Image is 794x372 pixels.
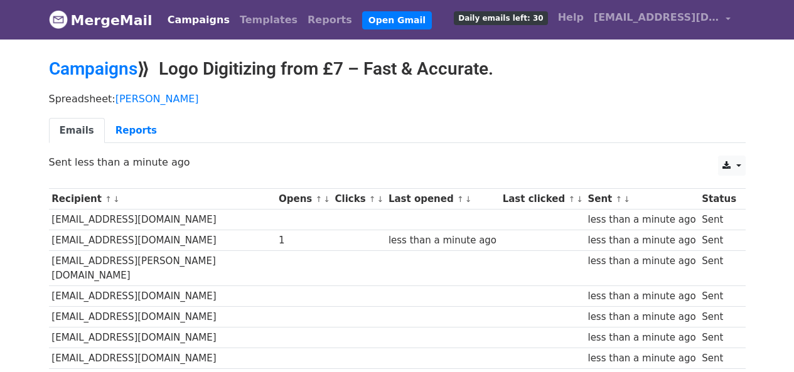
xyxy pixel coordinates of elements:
[589,5,736,35] a: [EMAIL_ADDRESS][DOMAIN_NAME]
[389,233,496,248] div: less than a minute ago
[587,213,695,227] div: less than a minute ago
[49,7,153,33] a: MergeMail
[587,310,695,324] div: less than a minute ago
[279,233,329,248] div: 1
[105,194,112,204] a: ↑
[465,194,472,204] a: ↓
[49,251,276,286] td: [EMAIL_ADDRESS][PERSON_NAME][DOMAIN_NAME]
[699,307,739,327] td: Sent
[49,10,68,29] img: MergeMail logo
[623,194,630,204] a: ↓
[699,210,739,230] td: Sent
[115,93,199,105] a: [PERSON_NAME]
[369,194,376,204] a: ↑
[699,327,739,348] td: Sent
[49,285,276,306] td: [EMAIL_ADDRESS][DOMAIN_NAME]
[699,189,739,210] th: Status
[49,327,276,348] td: [EMAIL_ADDRESS][DOMAIN_NAME]
[699,251,739,286] td: Sent
[49,58,746,80] h2: ⟫ Logo Digitizing from £7 – Fast & Accurate.
[113,194,120,204] a: ↓
[587,331,695,345] div: less than a minute ago
[49,58,137,79] a: Campaigns
[49,118,105,144] a: Emails
[315,194,322,204] a: ↑
[362,11,432,29] a: Open Gmail
[594,10,719,25] span: [EMAIL_ADDRESS][DOMAIN_NAME]
[385,189,500,210] th: Last opened
[235,8,303,33] a: Templates
[332,189,385,210] th: Clicks
[587,254,695,268] div: less than a minute ago
[49,230,276,251] td: [EMAIL_ADDRESS][DOMAIN_NAME]
[699,230,739,251] td: Sent
[553,5,589,30] a: Help
[49,156,746,169] p: Sent less than a minute ago
[587,233,695,248] div: less than a minute ago
[449,5,552,30] a: Daily emails left: 30
[323,194,330,204] a: ↓
[49,348,276,369] td: [EMAIL_ADDRESS][DOMAIN_NAME]
[454,11,547,25] span: Daily emails left: 30
[587,351,695,366] div: less than a minute ago
[699,285,739,306] td: Sent
[49,307,276,327] td: [EMAIL_ADDRESS][DOMAIN_NAME]
[616,194,623,204] a: ↑
[105,118,168,144] a: Reports
[568,194,575,204] a: ↑
[500,189,585,210] th: Last clicked
[699,348,739,369] td: Sent
[377,194,384,204] a: ↓
[576,194,583,204] a: ↓
[49,210,276,230] td: [EMAIL_ADDRESS][DOMAIN_NAME]
[585,189,699,210] th: Sent
[457,194,464,204] a: ↑
[163,8,235,33] a: Campaigns
[49,189,276,210] th: Recipient
[276,189,332,210] th: Opens
[49,92,746,105] p: Spreadsheet:
[303,8,357,33] a: Reports
[587,289,695,304] div: less than a minute ago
